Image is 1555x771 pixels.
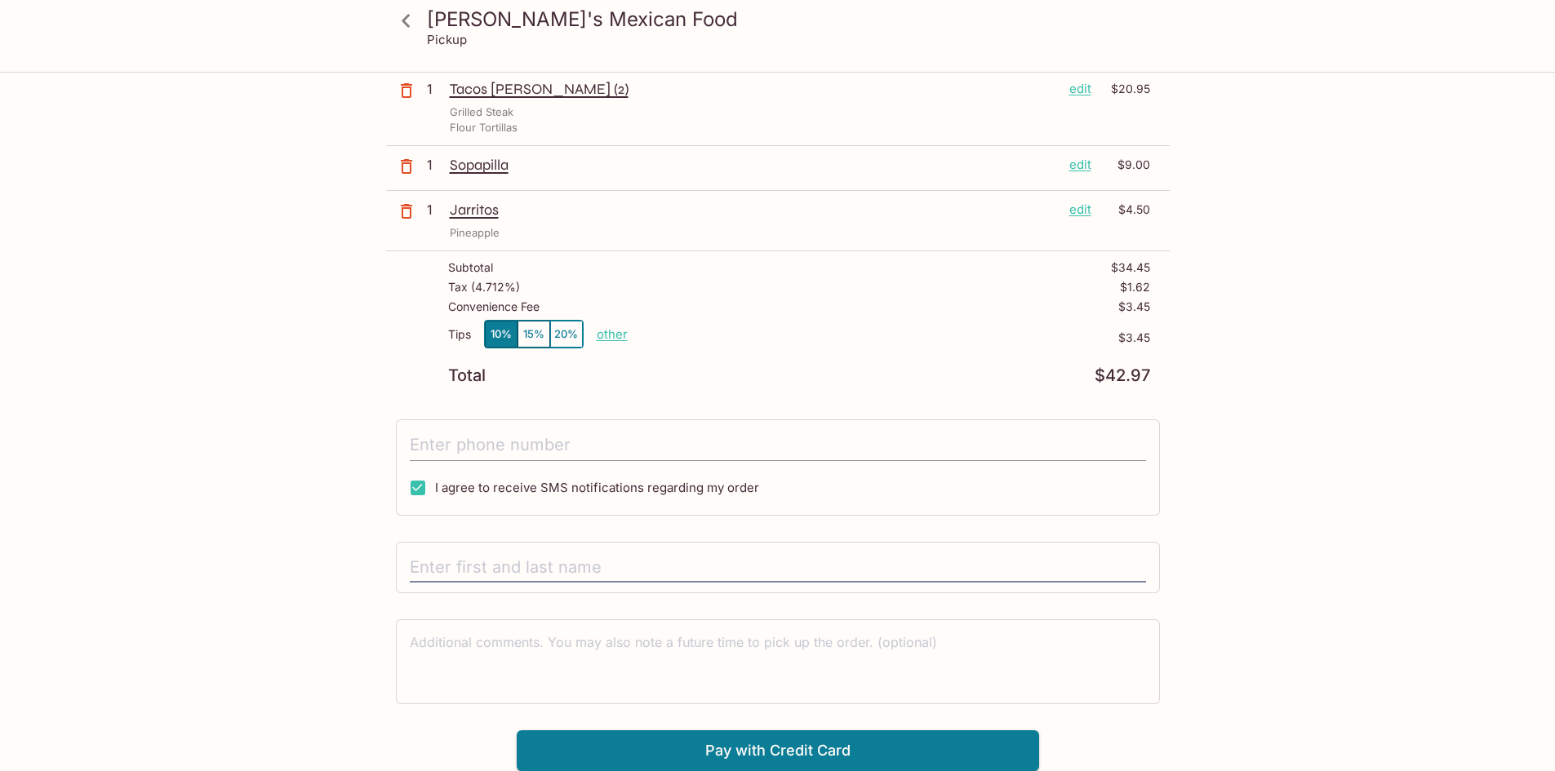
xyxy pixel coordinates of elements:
[427,156,443,174] p: 1
[448,261,493,274] p: Subtotal
[410,552,1146,583] input: Enter first and last name
[1069,156,1091,174] p: edit
[1101,201,1150,219] p: $4.50
[435,480,759,495] span: I agree to receive SMS notifications regarding my order
[450,120,518,135] p: Flour Tortillas
[427,7,1157,32] h3: [PERSON_NAME]'s Mexican Food
[450,201,1056,219] p: Jarritos
[550,321,583,348] button: 20%
[410,430,1146,461] input: Enter phone number
[427,80,443,98] p: 1
[1101,80,1150,98] p: $20.95
[1069,201,1091,219] p: edit
[485,321,518,348] button: 10%
[518,321,550,348] button: 15%
[448,328,471,341] p: Tips
[1101,156,1150,174] p: $9.00
[1095,368,1150,383] p: $42.97
[517,730,1039,771] button: Pay with Credit Card
[1118,300,1150,313] p: $3.45
[1120,281,1150,294] p: $1.62
[427,201,443,219] p: 1
[450,225,500,241] p: Pineapple
[450,156,1056,174] p: Sopapilla
[448,300,540,313] p: Convenience Fee
[450,80,1056,98] p: Tacos [PERSON_NAME] (2)
[427,32,467,47] p: Pickup
[597,326,628,342] button: other
[448,368,486,383] p: Total
[628,331,1150,344] p: $3.45
[1111,261,1150,274] p: $34.45
[450,104,513,120] p: Grilled Steak
[448,281,520,294] p: Tax ( 4.712% )
[1069,80,1091,98] p: edit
